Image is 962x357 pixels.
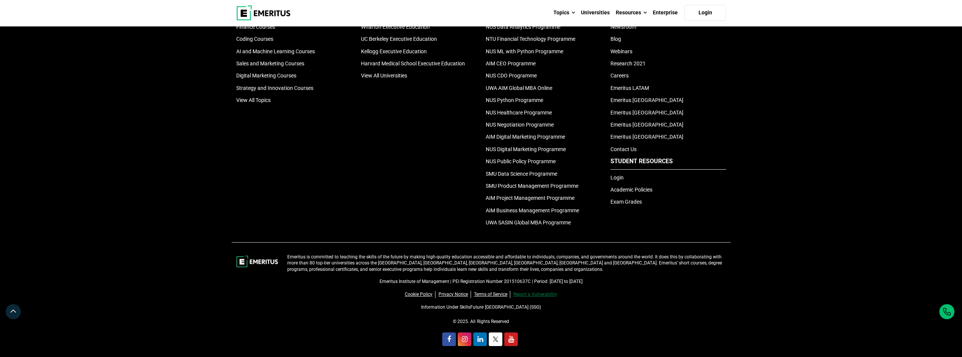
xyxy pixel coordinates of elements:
a: AI and Machine Learning Courses [236,48,315,54]
a: UWA SASIN Global MBA Programme [486,219,571,226]
a: Exam Grades [610,199,642,205]
a: Information Under SkillsFuture [GEOGRAPHIC_DATA] (SSG) [421,304,541,310]
a: Strategy and Innovation Courses [236,85,313,91]
a: NTU Financial Technology Programme [486,36,575,42]
a: NUS Data Analytics Programme [486,24,560,30]
a: SMU Data Science Programme [486,171,557,177]
p: Emeritus Institute of Management | PEI Registration Number 201510637C | Period: [DATE] to [DATE] [236,278,726,285]
a: UC Berkeley Executive Education [361,36,437,42]
img: footer-logo [236,254,278,269]
a: Digital Marketing Courses [236,73,296,79]
a: Emeritus [GEOGRAPHIC_DATA] [610,110,683,116]
a: Academic Policies [610,187,652,193]
a: Emeritus [GEOGRAPHIC_DATA] [610,97,683,103]
a: Careers [610,73,629,79]
a: Harvard Medical School Executive Education [361,60,465,66]
a: View All Universities [361,73,407,79]
a: Research 2021 [610,60,646,66]
a: Finance Courses [236,24,275,30]
a: Wharton Executive Education [361,24,430,30]
a: AIM CEO Programme [486,60,536,66]
p: Emeritus is committed to teaching the skills of the future by making high-quality education acces... [287,254,726,273]
a: Contact Us [610,146,637,152]
a: Kellogg Executive Education [361,48,427,54]
a: Report a Vulnerability [513,291,557,298]
img: twitter [493,337,498,342]
a: Terms of Service [474,291,510,298]
a: NUS CDO Programme [486,73,537,79]
a: NUS Python Programme [486,97,543,103]
a: UWA AIM Global MBA Online [486,85,552,91]
a: Emeritus LATAM [610,85,649,91]
a: youtube [504,332,518,346]
a: Sales and Marketing Courses [236,60,304,66]
a: AIM Business Management Programme [486,207,579,213]
a: SMU Product Management Programme [486,183,578,189]
a: Coding Courses [236,36,273,42]
a: Login [610,175,624,181]
a: instagram [458,332,471,346]
a: Blog [610,36,621,42]
a: Privacy Notice [438,291,471,298]
a: Newsroom [610,24,636,30]
a: NUS Digital Marketing Programme [486,146,566,152]
a: AIM Project Management Programme [486,195,575,201]
p: © 2025. All Rights Reserved [236,318,726,325]
a: AIM Digital Marketing Programme [486,134,565,140]
a: linkedin [473,332,487,346]
a: Login [685,5,726,21]
a: NUS Negotiation Programme [486,122,554,128]
a: NUS ML with Python Programme [486,48,563,54]
a: Emeritus [GEOGRAPHIC_DATA] [610,134,683,140]
a: twitter [489,332,502,346]
a: View All Topics [236,97,271,103]
a: Webinars [610,48,632,54]
a: Cookie Policy [405,291,435,298]
a: facebook [442,332,456,346]
a: Emeritus [GEOGRAPHIC_DATA] [610,122,683,128]
a: NUS Healthcare Programme [486,110,552,116]
a: NUS Public Policy Programme [486,158,556,164]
